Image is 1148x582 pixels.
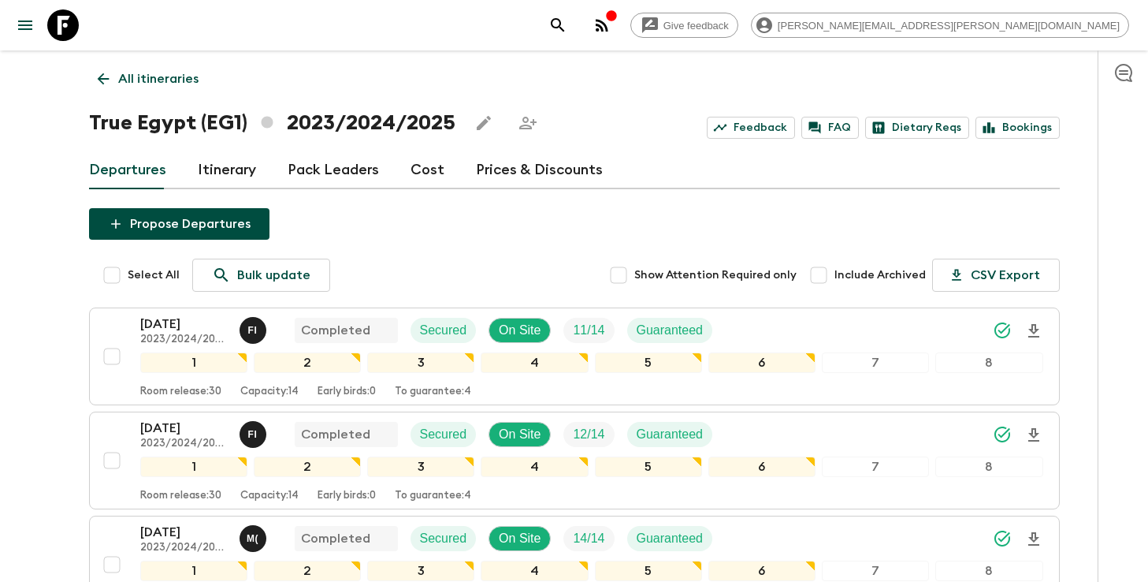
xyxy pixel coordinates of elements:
[89,151,166,189] a: Departures
[865,117,969,139] a: Dietary Reqs
[128,267,180,283] span: Select All
[634,267,797,283] span: Show Attention Required only
[89,412,1060,509] button: [DATE]2023/2024/2025Faten IbrahimCompletedSecuredOn SiteTrip FillGuaranteed12345678Room release:3...
[140,438,227,450] p: 2023/2024/2025
[993,425,1012,444] svg: Synced Successfully
[563,422,614,447] div: Trip Fill
[140,523,227,542] p: [DATE]
[420,321,467,340] p: Secured
[318,386,376,398] p: Early birds: 0
[192,259,330,292] a: Bulk update
[301,529,370,548] p: Completed
[240,322,269,334] span: Faten Ibrahim
[708,353,815,373] div: 6
[367,353,474,373] div: 3
[140,315,227,334] p: [DATE]
[822,457,929,477] div: 7
[118,69,199,88] p: All itineraries
[420,529,467,548] p: Secured
[89,107,455,139] h1: True Egypt (EG1) 2023/2024/2025
[254,353,361,373] div: 2
[89,63,207,95] a: All itineraries
[512,107,544,139] span: Share this itinerary
[140,542,227,554] p: 2023/2024/2025
[481,457,588,477] div: 4
[89,308,1060,405] button: [DATE]2023/2024/2025Faten IbrahimCompletedSecuredOn SiteTrip FillGuaranteed12345678Room release:3...
[499,321,541,340] p: On Site
[367,457,474,477] div: 3
[395,490,471,502] p: To guarantee: 4
[595,353,702,373] div: 5
[140,334,227,346] p: 2023/2024/2025
[140,386,221,398] p: Room release: 30
[595,561,702,581] div: 5
[834,267,926,283] span: Include Archived
[411,422,477,447] div: Secured
[573,425,604,444] p: 12 / 14
[240,490,299,502] p: Capacity: 14
[411,526,477,551] div: Secured
[481,561,588,581] div: 4
[301,425,370,444] p: Completed
[708,561,815,581] div: 6
[637,529,704,548] p: Guaranteed
[140,490,221,502] p: Room release: 30
[637,321,704,340] p: Guaranteed
[637,425,704,444] p: Guaranteed
[476,151,603,189] a: Prices & Discounts
[254,457,361,477] div: 2
[499,425,541,444] p: On Site
[630,13,738,38] a: Give feedback
[140,561,247,581] div: 1
[395,386,471,398] p: To guarantee: 4
[367,561,474,581] div: 3
[542,9,574,41] button: search adventures
[563,526,614,551] div: Trip Fill
[563,318,614,343] div: Trip Fill
[240,426,269,438] span: Faten Ibrahim
[935,353,1042,373] div: 8
[411,318,477,343] div: Secured
[420,425,467,444] p: Secured
[655,20,737,32] span: Give feedback
[301,321,370,340] p: Completed
[468,107,500,139] button: Edit this itinerary
[1024,322,1043,341] svg: Download Onboarding
[707,117,795,139] a: Feedback
[708,457,815,477] div: 6
[751,13,1129,38] div: [PERSON_NAME][EMAIL_ADDRESS][PERSON_NAME][DOMAIN_NAME]
[822,561,929,581] div: 7
[935,457,1042,477] div: 8
[318,490,376,502] p: Early birds: 0
[89,208,269,240] button: Propose Departures
[769,20,1128,32] span: [PERSON_NAME][EMAIL_ADDRESS][PERSON_NAME][DOMAIN_NAME]
[254,561,361,581] div: 2
[822,353,929,373] div: 7
[288,151,379,189] a: Pack Leaders
[240,530,269,543] span: Migo (Maged) Nabil
[935,561,1042,581] div: 8
[240,386,299,398] p: Capacity: 14
[573,529,604,548] p: 14 / 14
[993,321,1012,340] svg: Synced Successfully
[1024,530,1043,549] svg: Download Onboarding
[1024,426,1043,445] svg: Download Onboarding
[975,117,1060,139] a: Bookings
[140,419,227,438] p: [DATE]
[801,117,859,139] a: FAQ
[140,457,247,477] div: 1
[489,422,551,447] div: On Site
[499,529,541,548] p: On Site
[481,353,588,373] div: 4
[932,259,1060,292] button: CSV Export
[411,151,444,189] a: Cost
[9,9,41,41] button: menu
[489,526,551,551] div: On Site
[993,529,1012,548] svg: Synced Successfully
[140,353,247,373] div: 1
[489,318,551,343] div: On Site
[237,266,310,285] p: Bulk update
[573,321,604,340] p: 11 / 14
[198,151,256,189] a: Itinerary
[595,457,702,477] div: 5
